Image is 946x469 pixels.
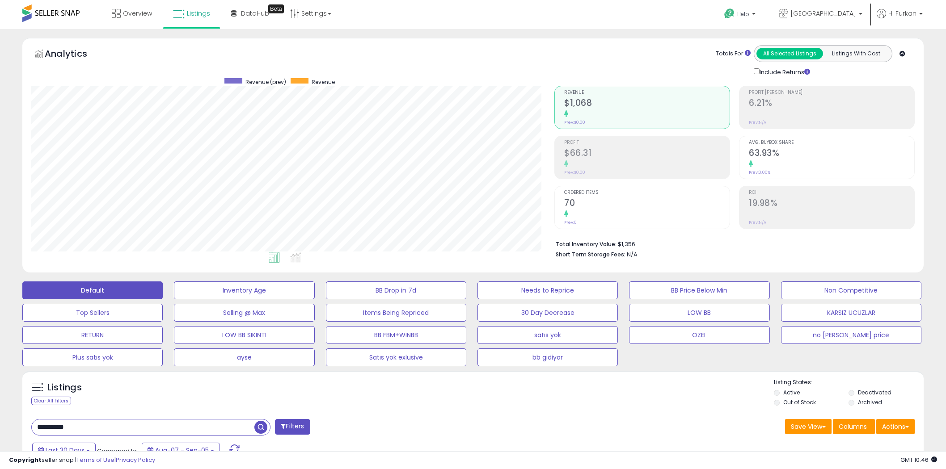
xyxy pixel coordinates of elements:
button: Last 30 Days [32,443,96,458]
button: LOW BB SIKINTI [174,326,314,344]
span: Revenue [312,78,335,86]
h2: $1,068 [564,98,730,110]
a: Help [717,1,764,29]
div: Clear All Filters [31,397,71,405]
h2: 70 [564,198,730,210]
button: Inventory Age [174,281,314,299]
span: Profit [564,140,730,145]
button: Selling @ Max [174,304,314,322]
button: no [PERSON_NAME] price [781,326,921,344]
span: Hi Furkan [888,9,916,18]
span: Columns [839,422,867,431]
button: Plus satıs yok [22,348,163,366]
small: Prev: 0 [564,220,577,225]
button: RETURN [22,326,163,344]
a: Terms of Use [76,456,114,464]
small: Prev: $0.00 [564,120,585,125]
button: Filters [275,419,310,435]
h5: Listings [47,381,82,394]
span: Help [737,10,749,18]
label: Deactivated [858,389,891,396]
button: ayse [174,348,314,366]
label: Active [783,389,800,396]
div: seller snap | | [9,456,155,465]
button: Needs to Reprice [477,281,618,299]
button: Satıs yok exlusive [326,348,466,366]
h5: Analytics [45,47,105,62]
span: Revenue (prev) [245,78,286,86]
button: ÖZEL [629,326,769,344]
h2: 63.93% [749,148,914,160]
b: Short Term Storage Fees: [556,251,625,258]
button: Default [22,281,163,299]
span: ROI [749,190,914,195]
button: BB Drop in 7d [326,281,466,299]
label: Out of Stock [783,398,816,406]
span: Aug-07 - Sep-05 [155,446,209,455]
button: BB FBM+WINBB [326,326,466,344]
button: Items Being Repriced [326,304,466,322]
div: Tooltip anchor [268,4,284,13]
span: DataHub [241,9,269,18]
button: Non Competitive [781,281,921,299]
i: Get Help [724,8,735,19]
button: Columns [833,419,875,434]
span: Ordered Items [564,190,730,195]
span: N/A [627,250,638,259]
button: Top Sellers [22,304,163,322]
span: Listings [187,9,210,18]
span: Compared to: [97,447,138,455]
span: Profit [PERSON_NAME] [749,90,914,95]
span: Avg. Buybox Share [749,140,914,145]
small: Prev: $0.00 [564,170,585,175]
li: $1,356 [556,238,908,249]
b: Total Inventory Value: [556,240,617,248]
strong: Copyright [9,456,42,464]
button: KARSIZ UCUZLAR [781,304,921,322]
button: LOW BB [629,304,769,322]
button: Listings With Cost [823,48,889,59]
small: Prev: 0.00% [749,170,770,175]
small: Prev: N/A [749,220,766,225]
h2: 6.21% [749,98,914,110]
button: Aug-07 - Sep-05 [142,443,220,458]
button: BB Price Below Min [629,281,769,299]
a: Hi Furkan [877,9,923,29]
button: Actions [876,419,915,434]
h2: $66.31 [564,148,730,160]
span: Revenue [564,90,730,95]
button: 30 Day Decrease [477,304,618,322]
button: All Selected Listings [756,48,823,59]
span: Overview [123,9,152,18]
button: satıs yok [477,326,618,344]
span: [GEOGRAPHIC_DATA] [790,9,856,18]
h2: 19.98% [749,198,914,210]
span: 2025-10-6 10:46 GMT [900,456,937,464]
span: Last 30 Days [46,446,84,455]
button: bb gidiyor [477,348,618,366]
a: Privacy Policy [116,456,155,464]
div: Totals For [716,50,751,58]
div: Include Returns [747,67,821,77]
label: Archived [858,398,882,406]
button: Save View [785,419,832,434]
p: Listing States: [774,378,924,387]
small: Prev: N/A [749,120,766,125]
